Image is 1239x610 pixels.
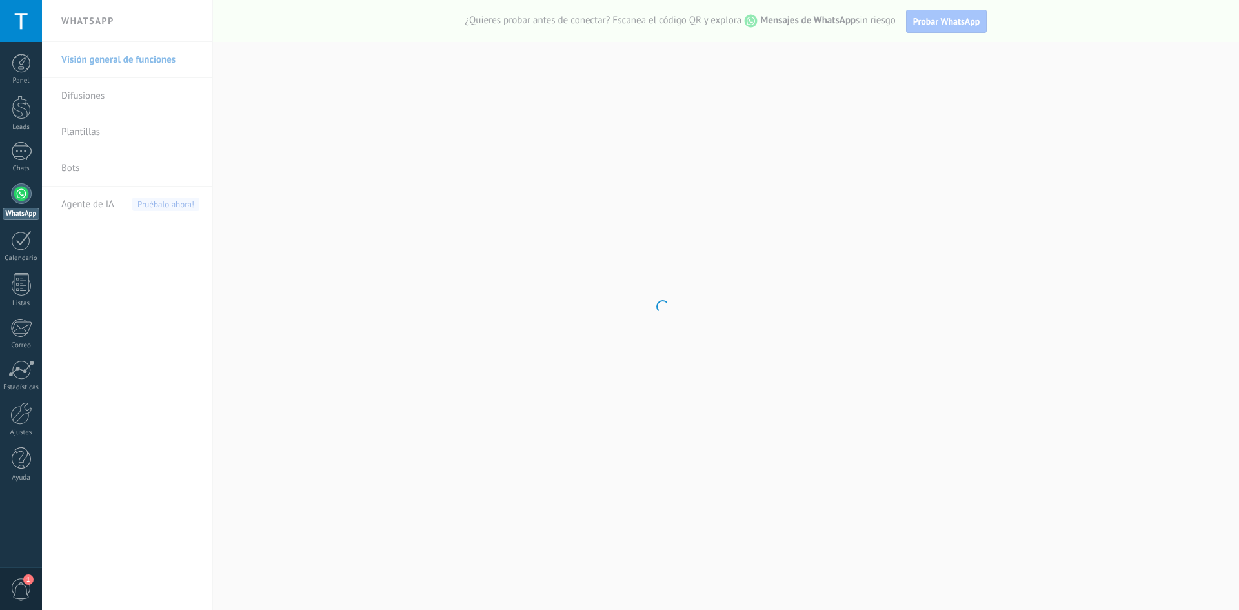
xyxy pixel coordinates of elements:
[3,208,39,220] div: WhatsApp
[3,429,40,437] div: Ajustes
[3,383,40,392] div: Estadísticas
[3,254,40,263] div: Calendario
[3,300,40,308] div: Listas
[3,123,40,132] div: Leads
[23,574,34,585] span: 1
[3,474,40,482] div: Ayuda
[3,341,40,350] div: Correo
[3,77,40,85] div: Panel
[3,165,40,173] div: Chats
